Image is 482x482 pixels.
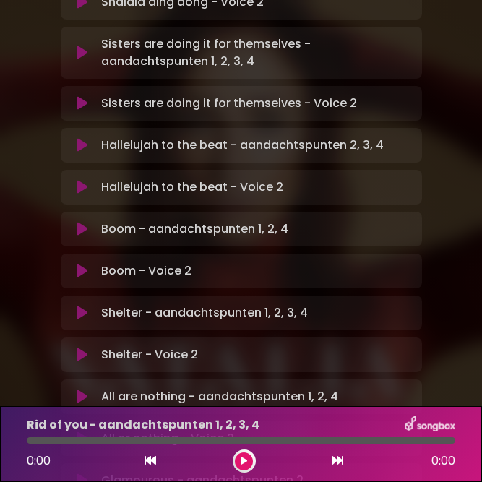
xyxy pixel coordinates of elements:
p: Sisters are doing it for themselves - Voice 2 [101,95,357,112]
span: 0:00 [431,452,455,470]
p: Rid of you - aandachtspunten 1, 2, 3, 4 [27,416,259,434]
img: songbox-logo-white.png [405,416,455,434]
p: All are nothing - aandachtspunten 1, 2, 4 [101,388,338,405]
p: Hallelujah to the beat - Voice 2 [101,178,283,196]
p: Shelter - Voice 2 [101,346,198,363]
p: Shelter - aandachtspunten 1, 2, 3, 4 [101,304,308,322]
p: Sisters are doing it for themselves - aandachtspunten 1, 2, 3, 4 [101,35,413,70]
p: Boom - aandachtspunten 1, 2, 4 [101,220,288,238]
span: 0:00 [27,452,51,469]
p: Hallelujah to the beat - aandachtspunten 2, 3, 4 [101,137,384,154]
p: Boom - Voice 2 [101,262,191,280]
